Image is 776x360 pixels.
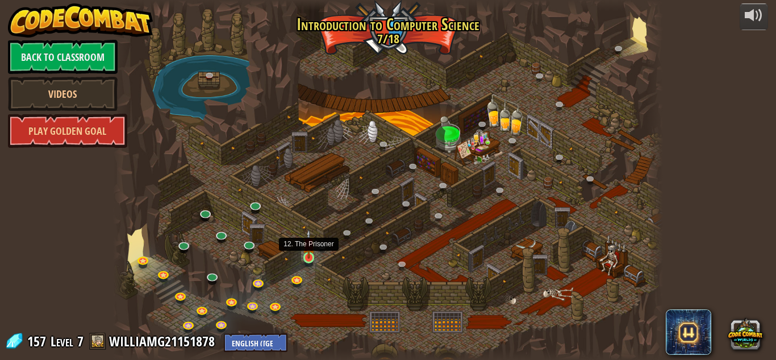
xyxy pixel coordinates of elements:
button: Adjust volume [740,3,768,30]
a: Play Golden Goal [8,114,127,148]
a: Back to Classroom [8,40,118,74]
span: Level [51,332,73,351]
a: Videos [8,77,118,111]
span: 7 [77,332,84,350]
img: CodeCombat - Learn how to code by playing a game [8,3,153,38]
img: level-banner-unstarted.png [302,229,315,259]
a: WILLIAMG21151878 [109,332,218,350]
span: 157 [27,332,49,350]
